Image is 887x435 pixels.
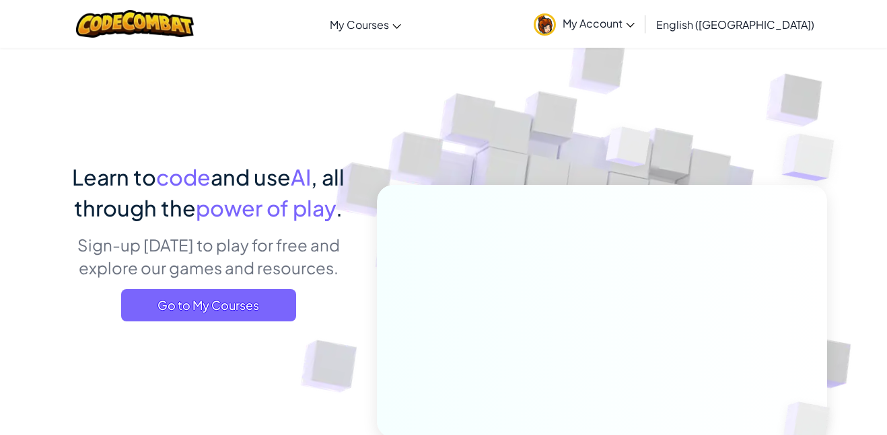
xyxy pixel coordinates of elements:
a: Go to My Courses [121,289,296,321]
span: and use [211,163,291,190]
p: Sign-up [DATE] to play for free and explore our games and resources. [60,233,357,279]
span: . [336,194,343,221]
span: English ([GEOGRAPHIC_DATA]) [656,17,814,32]
span: code [156,163,211,190]
img: CodeCombat logo [76,10,194,38]
span: My Account [563,16,635,30]
span: power of play [196,194,336,221]
a: My Courses [323,6,408,42]
span: AI [291,163,311,190]
span: My Courses [330,17,389,32]
span: Learn to [72,163,156,190]
a: English ([GEOGRAPHIC_DATA]) [649,6,821,42]
img: Overlap cubes [581,100,678,200]
a: My Account [527,3,641,45]
img: avatar [534,13,556,36]
img: Overlap cubes [755,101,872,214]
